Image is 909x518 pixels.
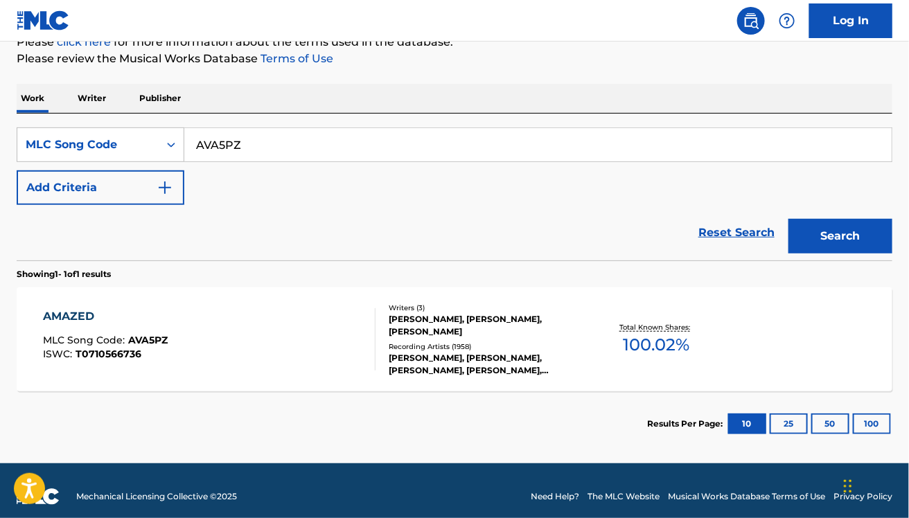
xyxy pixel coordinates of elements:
[135,84,185,113] p: Publisher
[73,84,110,113] p: Writer
[17,51,892,67] p: Please review the Musical Works Database
[157,179,173,196] img: 9d2ae6d4665cec9f34b9.svg
[788,219,892,253] button: Search
[57,35,111,48] a: click here
[588,490,660,503] a: The MLC Website
[844,465,852,507] div: Drag
[17,10,70,30] img: MLC Logo
[833,490,892,503] a: Privacy Policy
[691,217,782,248] a: Reset Search
[531,490,579,503] a: Need Help?
[773,7,801,35] div: Help
[128,334,168,346] span: AVA5PZ
[17,268,111,280] p: Showing 1 - 1 of 1 results
[647,418,726,430] p: Results Per Page:
[17,84,48,113] p: Work
[258,52,333,65] a: Terms of Use
[668,490,825,503] a: Musical Works Database Terms of Use
[389,341,583,352] div: Recording Artists ( 1958 )
[728,413,766,434] button: 10
[853,413,891,434] button: 100
[619,322,694,332] p: Total Known Shares:
[17,287,892,391] a: AMAZEDMLC Song Code:AVA5PZISWC:T0710566736Writers (3)[PERSON_NAME], [PERSON_NAME], [PERSON_NAME]R...
[43,334,128,346] span: MLC Song Code :
[26,136,150,153] div: MLC Song Code
[811,413,849,434] button: 50
[17,127,892,260] form: Search Form
[389,303,583,313] div: Writers ( 3 )
[743,12,759,29] img: search
[76,490,237,503] span: Mechanical Licensing Collective © 2025
[840,452,909,518] iframe: Chat Widget
[76,348,141,360] span: T0710566736
[770,413,808,434] button: 25
[779,12,795,29] img: help
[389,352,583,377] div: [PERSON_NAME], [PERSON_NAME], [PERSON_NAME], [PERSON_NAME], [PERSON_NAME]
[43,348,76,360] span: ISWC :
[17,34,892,51] p: Please for more information about the terms used in the database.
[624,332,690,357] span: 100.02 %
[17,170,184,205] button: Add Criteria
[737,7,765,35] a: Public Search
[43,308,168,325] div: AMAZED
[389,313,583,338] div: [PERSON_NAME], [PERSON_NAME], [PERSON_NAME]
[809,3,892,38] a: Log In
